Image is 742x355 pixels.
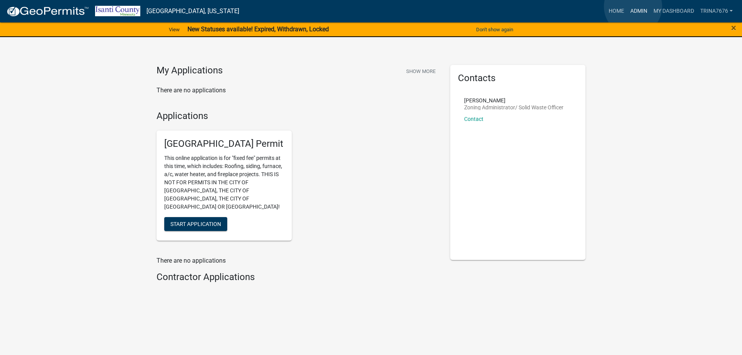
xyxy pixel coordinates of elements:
[458,73,578,84] h5: Contacts
[627,4,650,19] a: Admin
[157,272,439,286] wm-workflow-list-section: Contractor Applications
[164,217,227,231] button: Start Application
[157,256,439,265] p: There are no applications
[157,86,439,95] p: There are no applications
[187,25,329,33] strong: New Statuses available! Expired, Withdrawn, Locked
[157,272,439,283] h4: Contractor Applications
[166,23,183,36] a: View
[157,65,223,76] h4: My Applications
[473,23,516,36] button: Don't show again
[146,5,239,18] a: [GEOGRAPHIC_DATA], [US_STATE]
[697,4,736,19] a: trina7676
[157,110,439,247] wm-workflow-list-section: Applications
[731,22,736,33] span: ×
[164,138,284,149] h5: [GEOGRAPHIC_DATA] Permit
[164,154,284,211] p: This online application is for "fixed fee" permits at this time, which includes: Roofing, siding,...
[606,4,627,19] a: Home
[95,6,140,16] img: Isanti County, Minnesota
[170,221,221,227] span: Start Application
[464,116,483,122] a: Contact
[731,23,736,32] button: Close
[464,98,563,103] p: [PERSON_NAME]
[650,4,697,19] a: My Dashboard
[464,105,563,110] p: Zoning Administrator/ Solid Waste Officer
[403,65,439,78] button: Show More
[157,110,439,122] h4: Applications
